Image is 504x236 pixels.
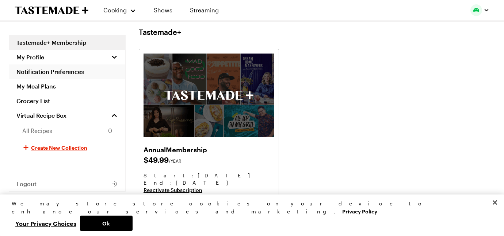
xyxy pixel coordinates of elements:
[342,208,377,215] a: More information about your privacy, opens in a new tab
[139,28,181,36] h1: Tastemade+
[22,126,52,135] span: All Recipes
[487,194,503,211] button: Close
[144,179,274,186] span: End : [DATE]
[108,126,112,135] span: 0
[144,154,274,165] span: $ 49.99
[9,177,125,191] button: Logout
[470,4,489,16] button: Profile picture
[144,172,274,179] span: Start: [DATE]
[9,64,125,79] a: Notification Preferences
[9,50,125,64] button: My Profile
[80,216,133,231] button: Ok
[31,144,87,151] span: Create New Collection
[470,4,482,16] img: Profile picture
[9,139,125,156] button: Create New Collection
[15,6,88,15] a: To Tastemade Home Page
[16,112,66,119] span: Virtual Recipe Box
[9,35,125,50] a: Tastemade+ Membership
[9,123,125,139] a: All Recipes0
[144,144,274,154] h2: Annual Membership
[16,180,37,188] span: Logout
[103,7,127,13] span: Cooking
[12,216,80,231] button: Your Privacy Choices
[169,158,182,164] span: /YEAR
[9,79,125,94] a: My Meal Plans
[103,1,136,19] button: Cooking
[16,54,44,61] span: My Profile
[12,200,486,231] div: Privacy
[9,94,125,108] a: Grocery List
[9,108,125,123] a: Virtual Recipe Box
[12,200,486,216] div: We may store store cookies on your device to enhance our services and marketing.
[144,186,274,194] a: Reactivate Subscription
